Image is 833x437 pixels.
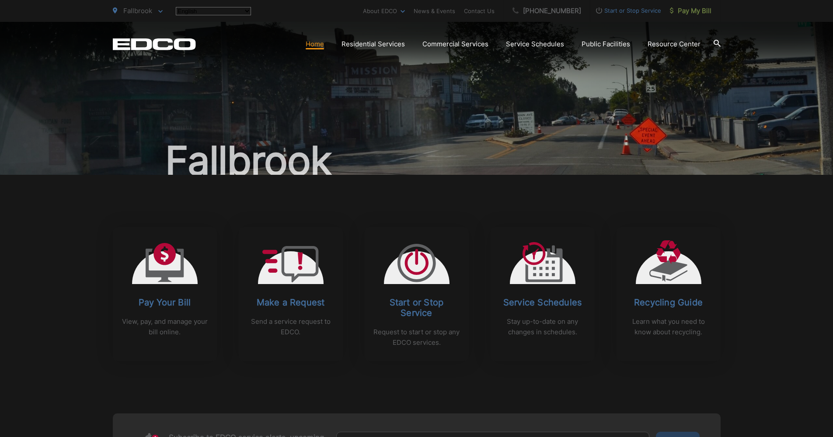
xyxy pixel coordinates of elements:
[342,39,405,49] a: Residential Services
[422,39,488,49] a: Commercial Services
[617,227,721,361] a: Recycling Guide Learn what you need to know about recycling.
[373,297,460,318] h2: Start or Stop Service
[414,6,455,16] a: News & Events
[113,227,217,361] a: Pay Your Bill View, pay, and manage your bill online.
[373,327,460,348] p: Request to start or stop any EDCO services.
[464,6,495,16] a: Contact Us
[113,139,721,183] h1: Fallbrook
[176,7,251,15] select: Select a language
[670,6,711,16] span: Pay My Bill
[582,39,630,49] a: Public Facilities
[506,39,564,49] a: Service Schedules
[499,316,586,337] p: Stay up-to-date on any changes in schedules.
[363,6,405,16] a: About EDCO
[247,297,334,308] h2: Make a Request
[239,227,343,361] a: Make a Request Send a service request to EDCO.
[499,297,586,308] h2: Service Schedules
[648,39,701,49] a: Resource Center
[113,38,196,50] a: EDCD logo. Return to the homepage.
[122,316,208,337] p: View, pay, and manage your bill online.
[625,297,712,308] h2: Recycling Guide
[123,7,152,15] span: Fallbrook
[491,227,595,361] a: Service Schedules Stay up-to-date on any changes in schedules.
[306,39,324,49] a: Home
[247,316,334,337] p: Send a service request to EDCO.
[625,316,712,337] p: Learn what you need to know about recycling.
[122,297,208,308] h2: Pay Your Bill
